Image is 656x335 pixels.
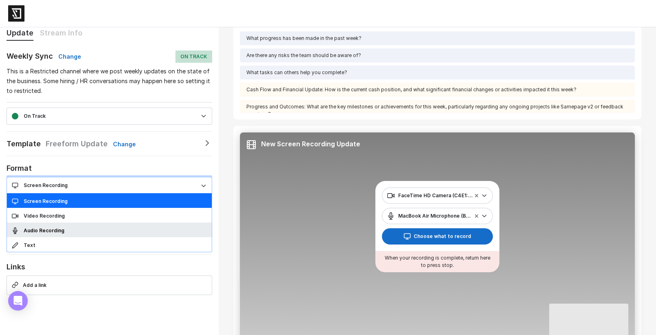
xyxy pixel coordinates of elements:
[24,113,46,119] span: On Track
[113,141,136,148] span: Change
[23,282,47,288] span: Add a link
[240,83,635,97] div: Cash Flow and Financial Update: How is the current cash position, and what significant financial ...
[24,198,68,204] span: Screen Recording
[24,182,68,188] span: Screen Recording
[24,213,65,219] span: Video Recording
[240,100,635,121] div: Progress and Outcomes: What are the key milestones or achievements for this week, particularly re...
[7,139,41,148] span: Template
[240,66,635,79] div: What tasks can others help you complete?
[240,48,635,62] div: Are there any risks the team should be aware of?
[7,177,212,194] span: Screen Recording
[7,27,33,41] button: Update
[175,51,212,63] span: On Track
[24,227,64,234] span: Audio Recording
[398,213,482,219] span: MacBook Air Microphone (Built-in)
[261,140,360,148] span: New Screen Recording Update
[475,214,478,218] span: Remove all items
[387,211,478,221] span: MacBook Air Microphone (Built-in)
[382,208,493,224] span: MacBook Air Microphone (Built-in)
[398,192,483,198] span: FaceTime HD Camera (C4E1:9BFB)
[40,27,82,40] button: Stream Info
[46,139,108,148] span: Freeform Update
[24,242,35,248] span: Text
[387,190,478,201] span: FaceTime HD Camera (C4E1:9BFB)
[7,275,212,295] button: Add a link
[7,262,25,271] span: Links
[12,180,197,190] span: Screen Recording
[7,164,32,172] span: Format
[375,251,499,272] div: When your recording is complete, return here to press stop.
[7,68,210,94] span: This is a Restricted channel where we post weekly updates on the state of the business. Some hiri...
[475,194,478,197] span: Remove all items
[55,53,81,60] a: Change
[8,5,24,22] img: logo-6ba331977e59facfbff2947a2e854c94a5e6b03243a11af005d3916e8cc67d17.png
[8,291,28,311] div: Open Intercom Messenger
[12,110,197,120] span: On Track
[240,31,635,45] div: What progress has been made in the past week?
[382,187,493,204] span: FaceTime HD Camera (C4E1:9BFB)
[7,108,212,125] span: On Track
[58,53,81,60] span: Change
[7,52,53,60] span: Weekly Sync
[382,228,493,245] button: Choose what to record
[110,141,136,148] a: Change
